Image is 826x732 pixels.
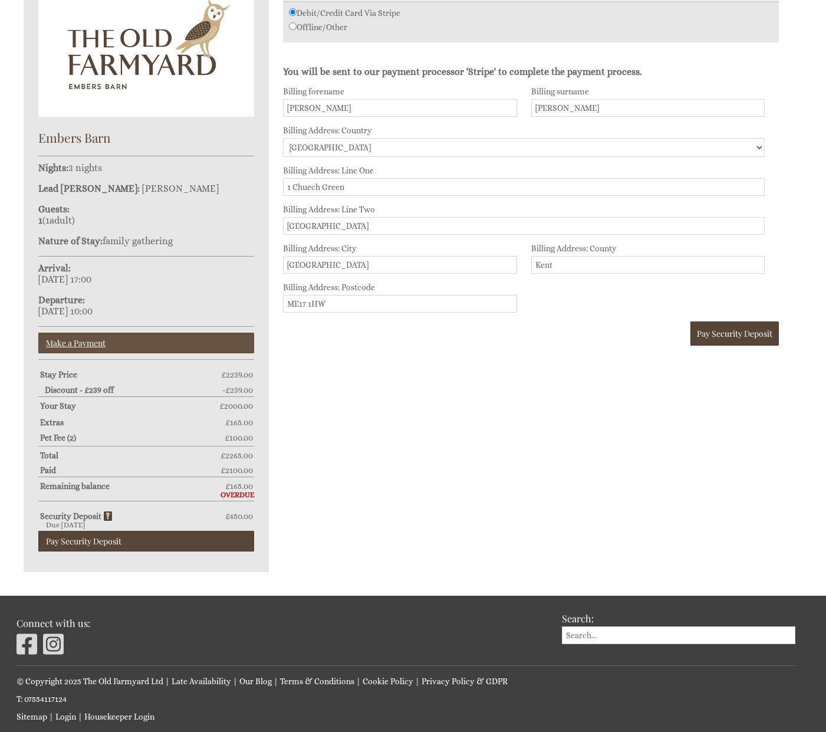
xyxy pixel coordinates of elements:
[283,126,765,135] label: Billing Address: Country
[225,451,253,460] span: 2265.00
[225,433,253,442] span: £
[17,616,546,629] h3: Connect with us:
[289,22,297,30] input: Offline/Other
[230,481,253,491] span: 165.00
[38,129,254,146] h2: Embers Barn
[283,178,765,196] input: e.g. Two Many House
[283,283,516,292] label: Billing Address: Postcode
[283,99,516,117] input: Forename
[142,183,219,194] span: [PERSON_NAME]
[283,66,642,77] strong: You will be sent to our payment processor 'Stripe' to complete the payment process.
[562,612,795,625] h3: Search:
[40,451,221,460] strong: Total
[45,385,222,395] strong: Discount - £239 off
[38,294,85,306] strong: Departure:
[230,418,253,427] span: 165.00
[226,370,253,379] span: 2239.00
[40,401,219,411] strong: Your Stay
[38,491,254,499] div: OVERDUE
[40,418,225,427] strong: Extras
[289,8,400,18] label: Debit/Credit Card Via Stripe
[43,632,64,656] img: Instagram
[38,235,254,247] p: family gathering
[40,481,225,491] strong: Remaining balance
[229,511,253,521] span: 450.00
[221,370,253,379] span: £
[40,370,221,379] strong: Stay Price
[239,677,272,686] a: Our Blog
[38,109,254,145] a: Embers Barn
[84,712,154,721] a: Housekeeper Login
[531,87,765,96] label: Billing surname
[289,22,347,32] label: Offline/Other
[363,677,413,686] a: Cookie Policy
[283,87,516,96] label: Billing forename
[78,712,83,721] span: |
[55,712,76,721] a: Login
[283,205,765,214] label: Billing Address: Line Two
[356,677,361,686] span: |
[562,626,795,644] input: Search...
[690,321,779,346] button: Pay Security Deposit
[38,521,254,529] div: Due [DATE]
[283,166,765,175] label: Billing Address: Line One
[17,694,67,704] a: T: 07554117124
[233,677,238,686] span: |
[40,433,225,442] strong: Pet Fee (2)
[17,712,47,721] a: Sitemap
[531,244,765,253] label: Billing Address: County
[230,385,253,395] span: 239.00
[283,256,516,274] input: e.g. Yeovil
[225,465,253,475] span: 2100.00
[274,677,278,686] span: |
[38,333,254,353] a: Make a Payment
[38,162,68,173] strong: Nights:
[49,712,54,721] span: |
[38,235,103,247] strong: Nature of Stay:
[222,385,253,395] span: -£
[40,465,221,475] strong: Paid
[38,262,71,274] strong: Arrival:
[38,262,254,285] p: [DATE] 17:00
[221,451,253,460] span: £
[224,401,253,411] span: 2000.00
[225,418,253,427] span: £
[280,677,354,686] a: Terms & Conditions
[38,215,42,226] strong: 1
[283,217,765,235] input: e.g. Cloudy Apple Street
[229,433,253,442] span: 100.00
[219,401,253,411] span: £
[38,183,140,194] strong: Lead [PERSON_NAME]:
[165,677,170,686] span: |
[38,531,254,552] a: Pay Security Deposit
[283,244,516,253] label: Billing Address: City
[531,256,765,274] input: e.g. Somerset
[38,215,75,226] span: ( )
[45,215,72,226] span: adult
[221,465,253,475] span: £
[45,215,50,226] span: 1
[422,677,508,686] a: Privacy Policy & GDPR
[289,8,297,16] input: Debit/Credit Card Via Stripe
[283,295,516,313] input: e.g. BA22 8WA
[225,511,253,521] span: £
[172,677,231,686] a: Late Availability
[38,162,254,173] p: 3 nights
[38,294,254,317] p: [DATE] 10:00
[17,632,37,656] img: Facebook
[697,328,772,339] span: Pay Security Deposit
[38,203,70,215] strong: Guests:
[225,481,253,491] span: £
[415,677,420,686] span: |
[531,99,765,117] input: Surname
[17,677,163,686] a: © Copyright 2025 The Old Farmyard Ltd
[40,511,113,521] strong: Security Deposit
